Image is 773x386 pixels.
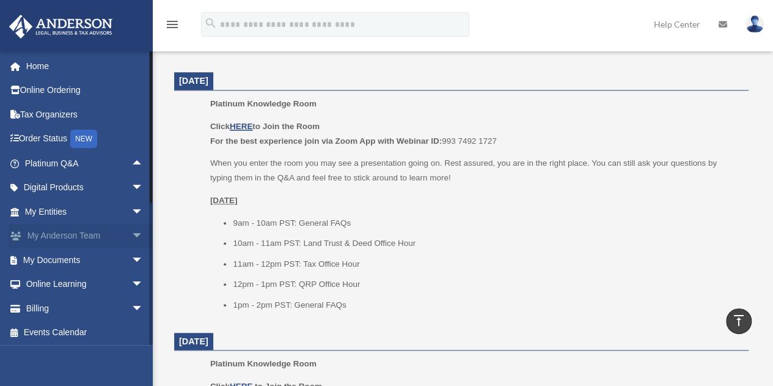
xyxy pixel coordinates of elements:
span: arrow_drop_down [131,199,156,225]
span: arrow_drop_down [131,272,156,297]
b: For the best experience join via Zoom App with Webinar ID: [210,136,442,146]
a: My Anderson Teamarrow_drop_down [9,224,162,248]
a: My Documentsarrow_drop_down [9,248,162,272]
a: Home [9,54,162,78]
span: arrow_drop_down [131,248,156,273]
li: 9am - 10am PST: General FAQs [233,216,740,231]
li: 11am - 12pm PST: Tax Office Hour [233,257,740,272]
span: arrow_drop_down [131,176,156,201]
a: Platinum Q&Aarrow_drop_up [9,151,162,176]
i: vertical_align_top [731,313,746,328]
a: Order StatusNEW [9,127,162,152]
div: NEW [70,130,97,148]
a: Online Learningarrow_drop_down [9,272,162,297]
li: 10am - 11am PST: Land Trust & Deed Office Hour [233,236,740,251]
p: When you enter the room you may see a presentation going on. Rest assured, you are in the right p... [210,156,740,185]
a: menu [165,21,180,32]
span: arrow_drop_up [131,151,156,176]
a: Events Calendar [9,321,162,345]
a: Digital Productsarrow_drop_down [9,176,162,200]
a: Online Ordering [9,78,162,103]
span: arrow_drop_down [131,224,156,249]
span: Platinum Knowledge Room [210,359,317,368]
span: Platinum Knowledge Room [210,99,317,108]
span: [DATE] [179,76,208,86]
img: User Pic [746,15,764,33]
img: Anderson Advisors Platinum Portal [5,15,116,39]
li: 1pm - 2pm PST: General FAQs [233,298,740,313]
a: HERE [230,122,252,131]
a: Billingarrow_drop_down [9,296,162,321]
span: arrow_drop_down [131,296,156,321]
a: vertical_align_top [726,308,752,334]
u: [DATE] [210,196,238,205]
li: 12pm - 1pm PST: QRP Office Hour [233,277,740,292]
p: 993 7492 1727 [210,119,740,148]
i: menu [165,17,180,32]
span: [DATE] [179,336,208,346]
a: Tax Organizers [9,102,162,127]
b: Click to Join the Room [210,122,320,131]
i: search [204,17,218,30]
a: My Entitiesarrow_drop_down [9,199,162,224]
